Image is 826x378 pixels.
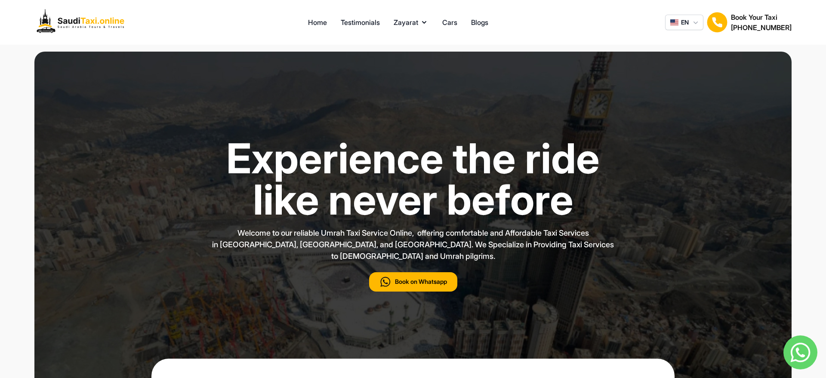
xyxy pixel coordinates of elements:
img: whatsapp [783,335,817,369]
button: Zayarat [394,17,428,28]
a: Testimonials [341,17,380,28]
div: Book Your Taxi [731,12,792,33]
h1: Book Your Taxi [731,12,792,22]
span: EN [681,18,689,27]
h2: [PHONE_NUMBER] [731,22,792,33]
a: Home [308,17,327,28]
img: Logo [34,7,131,38]
button: EN [665,15,703,30]
button: Book on Whatsapp [369,272,457,292]
img: call [379,276,391,288]
a: Blogs [471,17,488,28]
img: Book Your Taxi [707,12,727,33]
p: Welcome to our reliable Umrah Taxi Service Online, offering comfortable and Affordable Taxi Servi... [198,227,628,262]
h1: Experience the ride like never before [213,138,613,220]
a: Cars [442,17,457,28]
